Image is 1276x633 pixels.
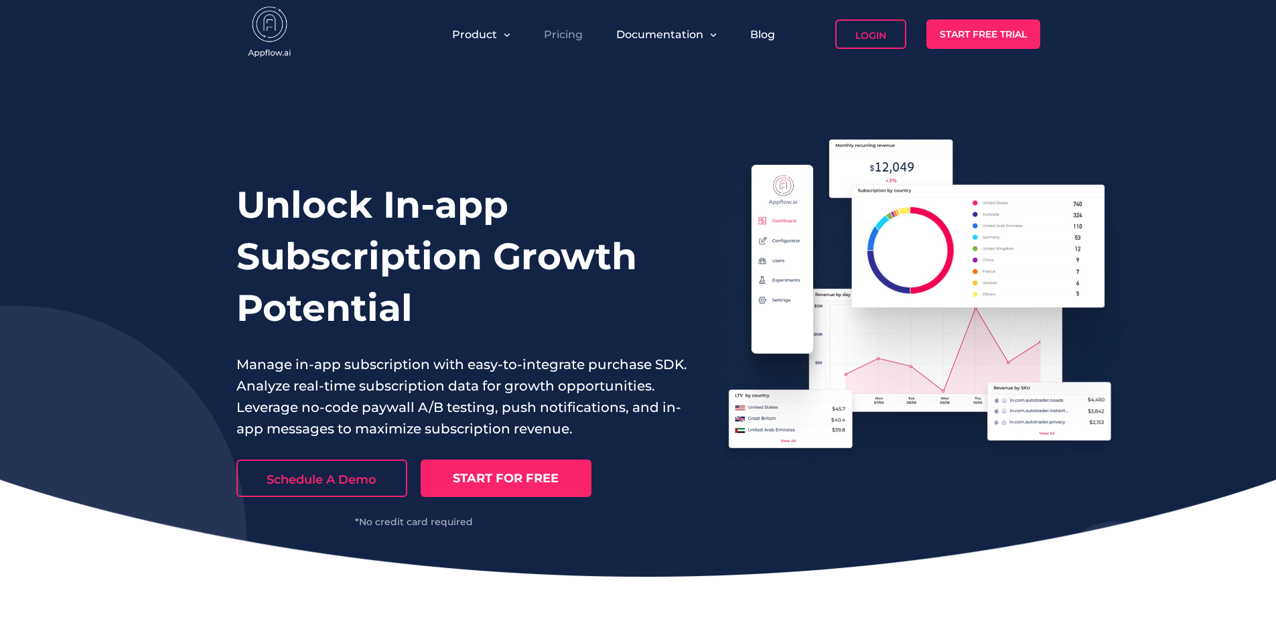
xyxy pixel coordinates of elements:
[835,19,906,49] a: Login
[236,7,303,60] img: appflow.ai-logo
[750,28,775,41] a: Blog
[236,460,407,497] a: Schedule A Demo
[452,28,510,41] button: Product
[421,460,591,497] a: START FOR FREE
[236,179,688,334] h1: Unlock In-app Subscription Growth Potential
[616,28,703,41] span: Documentation
[926,19,1040,49] a: Start Free Trial
[236,517,591,526] div: *No credit card required
[544,28,583,41] a: Pricing
[236,354,688,439] p: Manage in-app subscription with easy-to-integrate purchase SDK. Analyze real-time subscription da...
[452,28,497,41] span: Product
[616,28,717,41] button: Documentation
